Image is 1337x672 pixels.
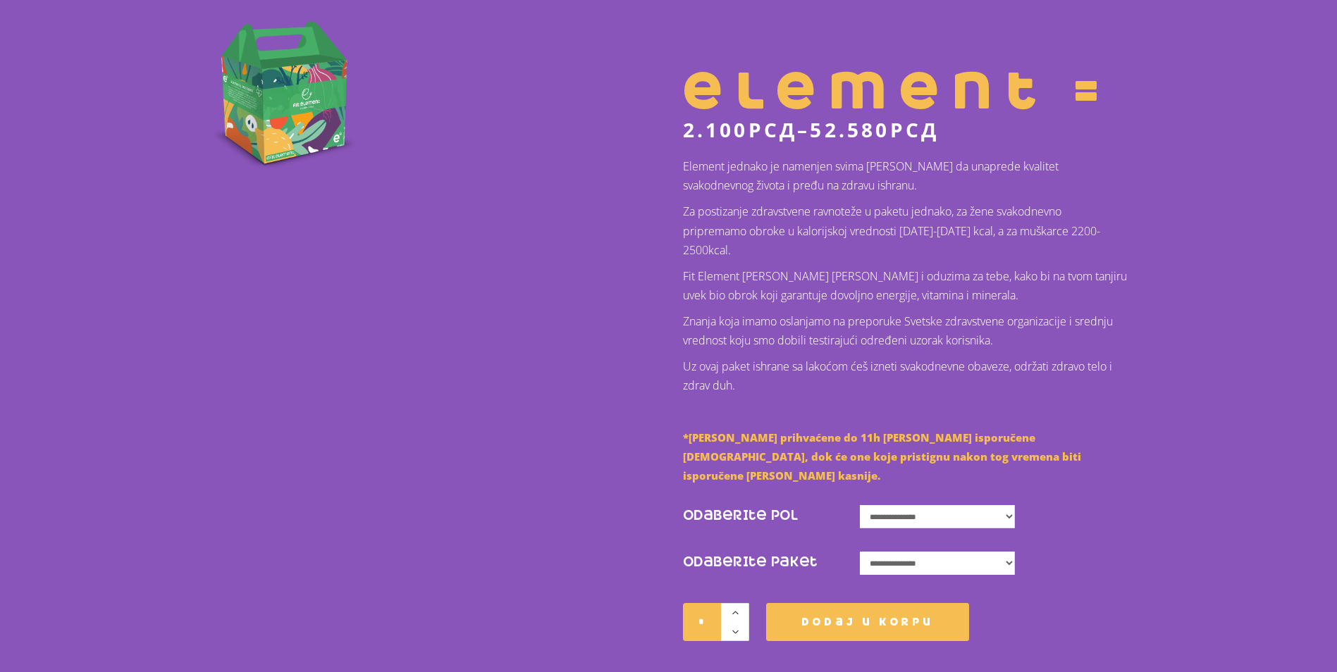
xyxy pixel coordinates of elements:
span: рсд [748,116,798,143]
p: Uz ovaj paket ishrane sa lakoćom ćeš izneti svakodnevne obaveze, održati zdravo telo i zdrav duh. [683,357,1127,395]
bdi: 52.580 [810,116,939,143]
p: Znanja koja imamo oslanjamo na preporuke Svetske zdravstvene organizacije i srednju vrednost koju... [683,312,1127,350]
img: Element = [211,21,359,170]
p: Za postizanje zdravstvene ravnoteže u paketu jednako, za žene svakodnevno pripremamo obroke u kal... [683,202,1127,259]
span: Dodaj u korpu [801,612,935,632]
button: Dodaj u korpu [766,603,970,641]
h1: Element = [683,68,1127,116]
p: Element jednako je namenjen svima [PERSON_NAME] da unaprede kvalitet svakodnevnog života i pređu ... [683,157,1127,195]
p: Fit Element [PERSON_NAME] [PERSON_NAME] i oduzima za tebe, kako bi na tvom tanjiru uvek bio obrok... [683,267,1127,305]
span: *[PERSON_NAME] prihvaćene do 11h [PERSON_NAME] isporučene [DEMOGRAPHIC_DATA], dok će one koje pri... [683,430,1081,483]
label: Odaberite Paket [683,535,860,582]
bdi: 2.100 [683,116,798,143]
label: Odaberite Pol [683,489,860,535]
p: – [683,118,1127,141]
span: рсд [890,116,939,143]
